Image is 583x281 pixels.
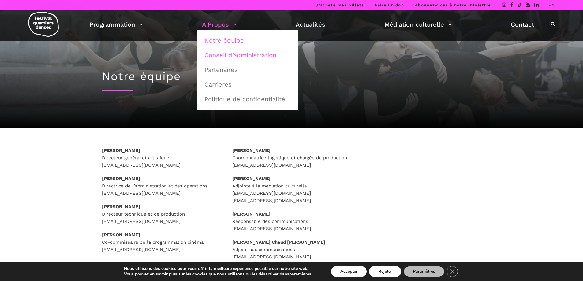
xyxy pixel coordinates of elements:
a: Notre équipe [201,33,294,47]
p: Directeur technique et de production [EMAIL_ADDRESS][DOMAIN_NAME] [102,203,220,225]
a: Actualités [296,19,325,30]
strong: [PERSON_NAME] [102,204,140,209]
strong: [PERSON_NAME] [232,148,271,153]
button: paramètres [289,272,311,277]
p: Adjoint aux communications [EMAIL_ADDRESS][DOMAIN_NAME] [232,238,351,261]
a: Contact [511,19,534,30]
a: Conseil d’administration [201,48,294,62]
strong: [PERSON_NAME] [102,148,140,153]
p: Co-commissaire de la programmation cinéma [EMAIL_ADDRESS][DOMAIN_NAME] [102,231,220,253]
strong: [PERSON_NAME] [232,211,271,217]
p: Nous utilisons des cookies pour vous offrir la meilleure expérience possible sur notre site web. [124,266,312,272]
p: Vous pouvez en savoir plus sur les cookies que nous utilisons ou les désactiver dans . [124,272,312,277]
strong: [PERSON_NAME] Chaud [PERSON_NAME] [232,239,325,245]
h1: Notre équipe [102,70,481,83]
button: Paramètres [404,266,444,277]
a: Médiation culturelle [384,19,452,30]
img: logo-fqd-med [28,12,59,37]
p: Coordonnatrice logistique et chargée de production [EMAIL_ADDRESS][DOMAIN_NAME] [232,147,351,169]
strong: [PERSON_NAME] [232,176,271,181]
p: Directeur général et artistique [EMAIL_ADDRESS][DOMAIN_NAME] [102,147,220,169]
button: Rejeter [369,266,401,277]
p: Adjointe à la médiation culturelle [EMAIL_ADDRESS][DOMAIN_NAME] [EMAIL_ADDRESS][DOMAIN_NAME] [232,175,351,204]
a: Partenaires [201,63,294,77]
a: Programmation [89,19,143,30]
strong: [PERSON_NAME] [102,232,140,238]
p: Directrice de l’administration et des opérations [EMAIL_ADDRESS][DOMAIN_NAME] [102,175,220,197]
p: Responsable des communications [EMAIL_ADDRESS][DOMAIN_NAME] [232,210,351,232]
button: Close GDPR Cookie Banner [447,266,458,277]
a: EN [548,3,555,7]
a: Politique de confidentialité [201,92,294,106]
strong: [PERSON_NAME] [102,176,140,181]
a: Abonnez-vous à notre infolettre [415,3,491,7]
button: Accepter [331,266,367,277]
a: Carrières [201,77,294,91]
a: A Propos [202,19,237,30]
a: Faire un don [375,3,404,7]
a: J’achète mes billets [316,3,364,7]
